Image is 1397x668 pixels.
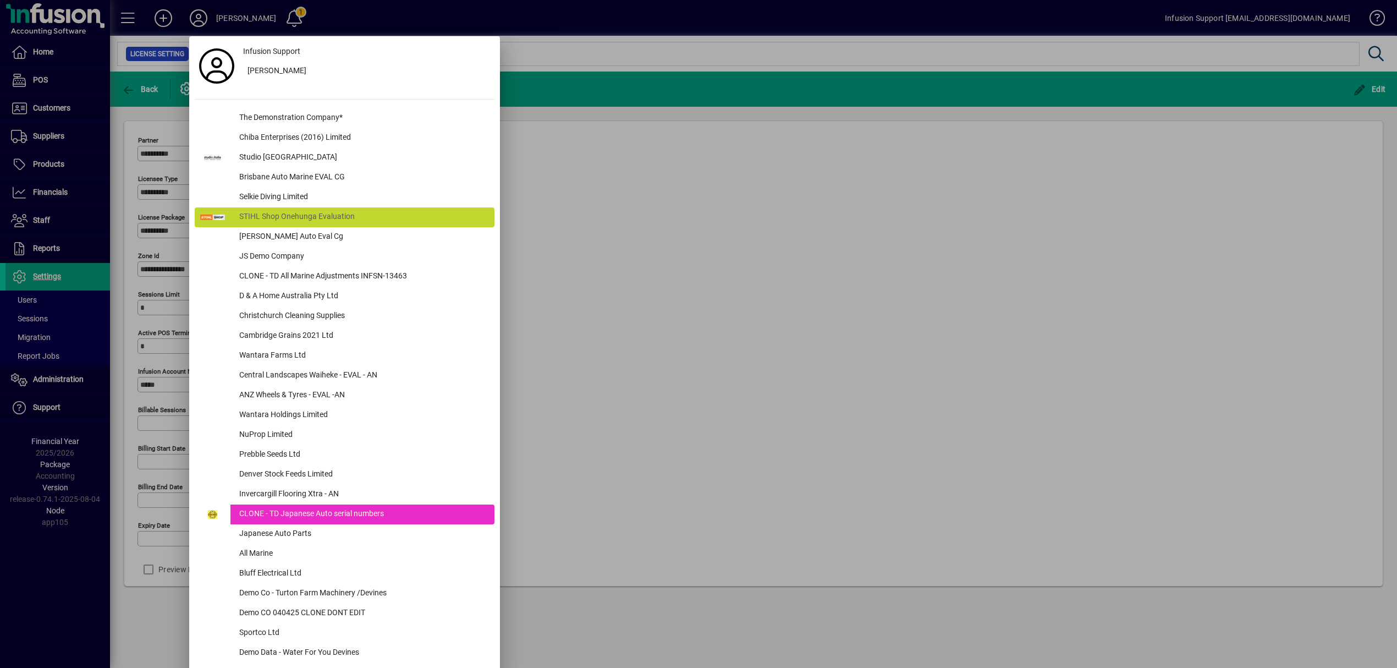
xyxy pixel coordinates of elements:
div: Demo Data - Water For You Devines [230,643,494,663]
button: CLONE - TD Japanese Auto serial numbers [195,505,494,524]
div: [PERSON_NAME] Auto Eval Cg [230,227,494,247]
button: Prebble Seeds Ltd [195,445,494,465]
div: D & A Home Australia Pty Ltd [230,287,494,306]
button: ANZ Wheels & Tyres - EVAL -AN [195,386,494,406]
button: [PERSON_NAME] Auto Eval Cg [195,227,494,247]
span: Infusion Support [243,46,300,57]
div: Invercargill Flooring Xtra - AN [230,485,494,505]
button: Chiba Enterprises (2016) Limited [195,128,494,148]
div: Demo CO 040425 CLONE DONT EDIT [230,604,494,623]
div: Wantara Farms Ltd [230,346,494,366]
button: JS Demo Company [195,247,494,267]
button: D & A Home Australia Pty Ltd [195,287,494,306]
button: CLONE - TD All Marine Adjustments INFSN-13463 [195,267,494,287]
button: Demo Data - Water For You Devines [195,643,494,663]
div: Studio [GEOGRAPHIC_DATA] [230,148,494,168]
div: Demo Co - Turton Farm Machinery /Devines [230,584,494,604]
button: [PERSON_NAME] [239,62,494,81]
button: The Demonstration Company* [195,108,494,128]
div: CLONE - TD Japanese Auto serial numbers [230,505,494,524]
button: STIHL Shop Onehunga Evaluation [195,207,494,227]
button: Studio [GEOGRAPHIC_DATA] [195,148,494,168]
button: Central Landscapes Waiheke - EVAL - AN [195,366,494,386]
button: Invercargill Flooring Xtra - AN [195,485,494,505]
div: The Demonstration Company* [230,108,494,128]
div: CLONE - TD All Marine Adjustments INFSN-13463 [230,267,494,287]
div: NuProp Limited [230,425,494,445]
div: ANZ Wheels & Tyres - EVAL -AN [230,386,494,406]
button: Demo Co - Turton Farm Machinery /Devines [195,584,494,604]
div: STIHL Shop Onehunga Evaluation [230,207,494,227]
button: NuProp Limited [195,425,494,445]
button: Sportco Ltd [195,623,494,643]
button: All Marine [195,544,494,564]
div: Sportco Ltd [230,623,494,643]
a: Profile [195,56,239,76]
button: Bluff Electrical Ltd [195,564,494,584]
div: Wantara Holdings Limited [230,406,494,425]
button: Wantara Holdings Limited [195,406,494,425]
button: Selkie Diving Limited [195,188,494,207]
div: Central Landscapes Waiheke - EVAL - AN [230,366,494,386]
div: All Marine [230,544,494,564]
div: Denver Stock Feeds Limited [230,465,494,485]
button: Cambridge Grains 2021 Ltd [195,326,494,346]
button: Wantara Farms Ltd [195,346,494,366]
div: Christchurch Cleaning Supplies [230,306,494,326]
button: Demo CO 040425 CLONE DONT EDIT [195,604,494,623]
button: Denver Stock Feeds Limited [195,465,494,485]
div: Prebble Seeds Ltd [230,445,494,465]
a: Infusion Support [239,42,494,62]
div: Selkie Diving Limited [230,188,494,207]
div: Cambridge Grains 2021 Ltd [230,326,494,346]
button: Brisbane Auto Marine EVAL CG [195,168,494,188]
div: Chiba Enterprises (2016) Limited [230,128,494,148]
div: Brisbane Auto Marine EVAL CG [230,168,494,188]
div: JS Demo Company [230,247,494,267]
div: Bluff Electrical Ltd [230,564,494,584]
button: Christchurch Cleaning Supplies [195,306,494,326]
div: Japanese Auto Parts [230,524,494,544]
button: Japanese Auto Parts [195,524,494,544]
